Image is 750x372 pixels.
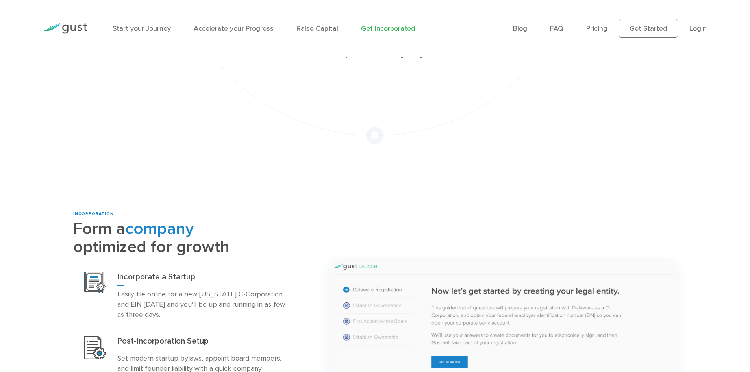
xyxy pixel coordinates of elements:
[73,211,300,217] div: INCORPORATION
[194,24,274,33] a: Accelerate your Progress
[550,24,563,33] a: FAQ
[689,24,707,33] a: Login
[84,272,106,293] img: Incorporation Icon
[73,220,300,256] h2: Form a optimized for growth
[296,24,338,33] a: Raise Capital
[586,24,607,33] a: Pricing
[43,23,87,34] img: Gust Logo
[361,24,415,33] a: Get Incorporated
[117,272,289,286] h3: Incorporate a Startup
[125,219,194,239] span: company
[84,336,106,359] img: Post Incorporation Setup
[619,19,678,38] a: Get Started
[117,336,289,350] h3: Post-Incorporation Setup
[117,289,289,320] p: Easily file online for a new [US_STATE] C-Corporation and EIN [DATE] and you’ll be up and running...
[513,24,527,33] a: Blog
[113,24,171,33] a: Start your Journey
